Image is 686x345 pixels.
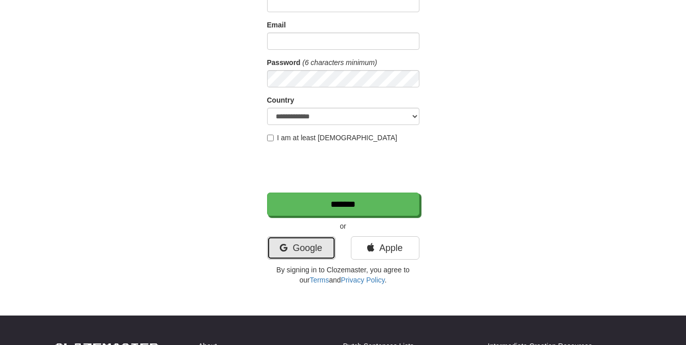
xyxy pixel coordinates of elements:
[267,221,419,231] p: or
[267,265,419,285] p: By signing in to Clozemaster, you agree to our and .
[303,58,377,67] em: (6 characters minimum)
[351,236,419,260] a: Apple
[267,95,295,105] label: Country
[267,57,301,68] label: Password
[267,20,286,30] label: Email
[267,135,274,141] input: I am at least [DEMOGRAPHIC_DATA]
[310,276,329,284] a: Terms
[267,133,398,143] label: I am at least [DEMOGRAPHIC_DATA]
[267,148,421,187] iframe: reCAPTCHA
[341,276,384,284] a: Privacy Policy
[267,236,336,260] a: Google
